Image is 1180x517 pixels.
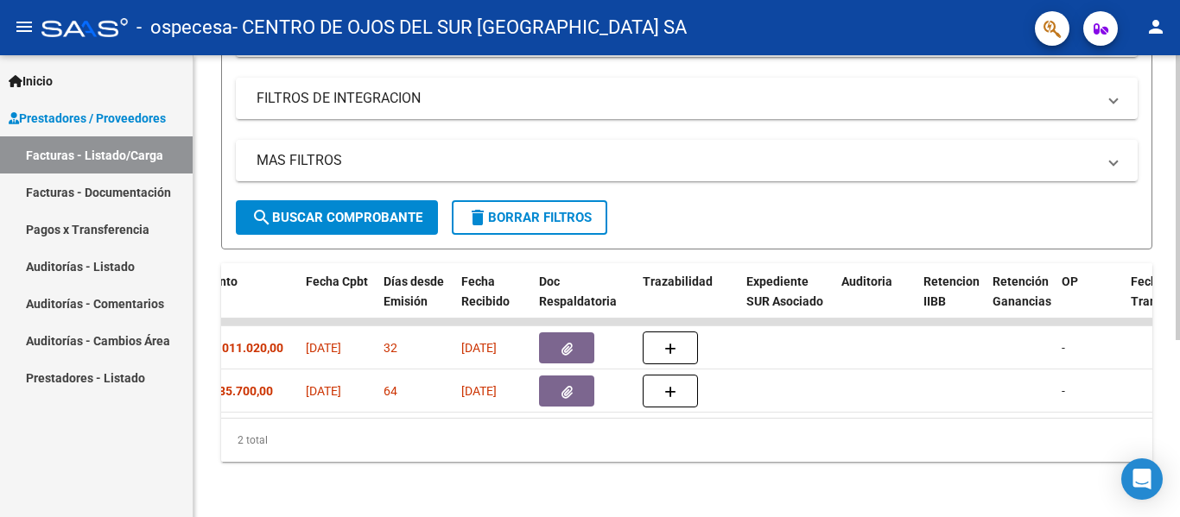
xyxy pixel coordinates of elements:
mat-icon: person [1145,16,1166,37]
mat-expansion-panel-header: MAS FILTROS [236,140,1138,181]
span: 64 [384,384,397,398]
datatable-header-cell: Retención Ganancias [986,263,1055,339]
span: Prestadores / Proveedores [9,109,166,128]
span: 32 [384,341,397,355]
span: Buscar Comprobante [251,210,422,225]
datatable-header-cell: Días desde Emisión [377,263,454,339]
span: OP [1062,274,1078,288]
mat-expansion-panel-header: FILTROS DE INTEGRACION [236,78,1138,119]
span: Días desde Emisión [384,274,444,308]
span: - ospecesa [136,9,232,47]
datatable-header-cell: Expediente SUR Asociado [739,263,834,339]
span: - [1062,384,1065,398]
strong: $ 1.011.020,00 [202,341,283,355]
span: [DATE] [306,341,341,355]
span: Borrar Filtros [467,210,592,225]
button: Buscar Comprobante [236,200,438,235]
span: Trazabilidad [643,274,713,288]
datatable-header-cell: Monto [195,263,299,339]
datatable-header-cell: OP [1055,263,1124,339]
span: Fecha Cpbt [306,274,368,288]
mat-icon: search [251,207,272,228]
button: Borrar Filtros [452,200,607,235]
span: [DATE] [461,341,497,355]
mat-icon: delete [467,207,488,228]
mat-panel-title: MAS FILTROS [257,151,1096,170]
datatable-header-cell: Retencion IIBB [917,263,986,339]
span: - CENTRO DE OJOS DEL SUR [GEOGRAPHIC_DATA] SA [232,9,687,47]
span: Retención Ganancias [993,274,1051,308]
div: 2 total [221,419,1152,462]
span: Retencion IIBB [923,274,980,308]
datatable-header-cell: Auditoria [834,263,917,339]
span: Doc Respaldatoria [539,274,617,308]
span: Expediente SUR Asociado [746,274,823,308]
span: [DATE] [306,384,341,398]
span: [DATE] [461,384,497,398]
datatable-header-cell: Doc Respaldatoria [532,263,636,339]
span: Fecha Recibido [461,274,510,308]
span: Auditoria [841,274,892,288]
datatable-header-cell: Fecha Recibido [454,263,532,339]
mat-icon: menu [14,16,35,37]
datatable-header-cell: Fecha Cpbt [299,263,377,339]
datatable-header-cell: Trazabilidad [636,263,739,339]
div: Open Intercom Messenger [1121,458,1163,500]
span: - [1062,341,1065,355]
span: Inicio [9,72,53,91]
mat-panel-title: FILTROS DE INTEGRACION [257,89,1096,108]
strong: $ 685.700,00 [202,384,273,398]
